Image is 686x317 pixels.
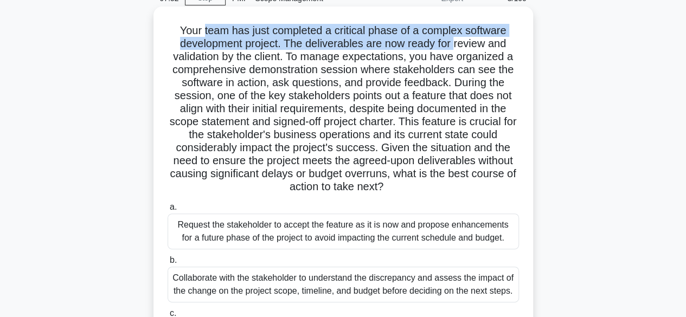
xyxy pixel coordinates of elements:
[170,255,177,264] span: b.
[168,267,519,302] div: Collaborate with the stakeholder to understand the discrepancy and assess the impact of the chang...
[170,202,177,211] span: a.
[168,214,519,249] div: Request the stakeholder to accept the feature as it is now and propose enhancements for a future ...
[166,24,520,194] h5: Your team has just completed a critical phase of a complex software development project. The deli...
